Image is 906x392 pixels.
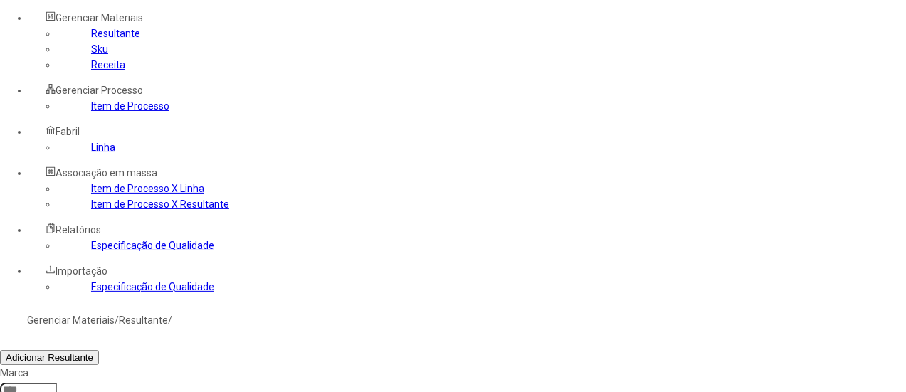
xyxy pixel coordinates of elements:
[56,167,157,179] span: Associação em massa
[91,43,108,55] a: Sku
[56,265,107,277] span: Importação
[91,183,204,194] a: Item de Processo X Linha
[119,314,168,326] a: Resultante
[91,28,140,39] a: Resultante
[27,314,115,326] a: Gerenciar Materiais
[56,12,143,23] span: Gerenciar Materiais
[91,142,115,153] a: Linha
[56,85,143,96] span: Gerenciar Processo
[91,59,125,70] a: Receita
[91,281,214,292] a: Especificação de Qualidade
[91,198,229,210] a: Item de Processo X Resultante
[115,314,119,326] nz-breadcrumb-separator: /
[91,100,169,112] a: Item de Processo
[56,224,101,235] span: Relatórios
[56,126,80,137] span: Fabril
[6,352,93,363] span: Adicionar Resultante
[91,240,214,251] a: Especificação de Qualidade
[168,314,172,326] nz-breadcrumb-separator: /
